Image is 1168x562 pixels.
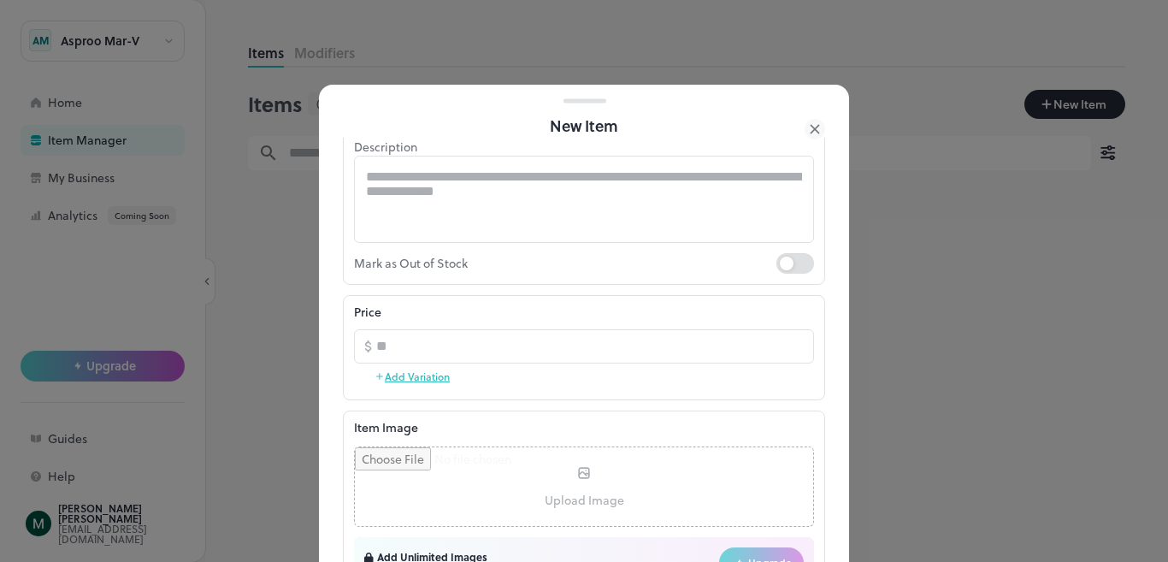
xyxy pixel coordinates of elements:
p: Item Image [354,418,814,436]
p: Price [354,303,381,321]
button: Add Variation [375,364,450,389]
p: Description [354,138,814,156]
div: New Item [343,114,825,139]
p: Mark as Out of Stock [354,253,776,274]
